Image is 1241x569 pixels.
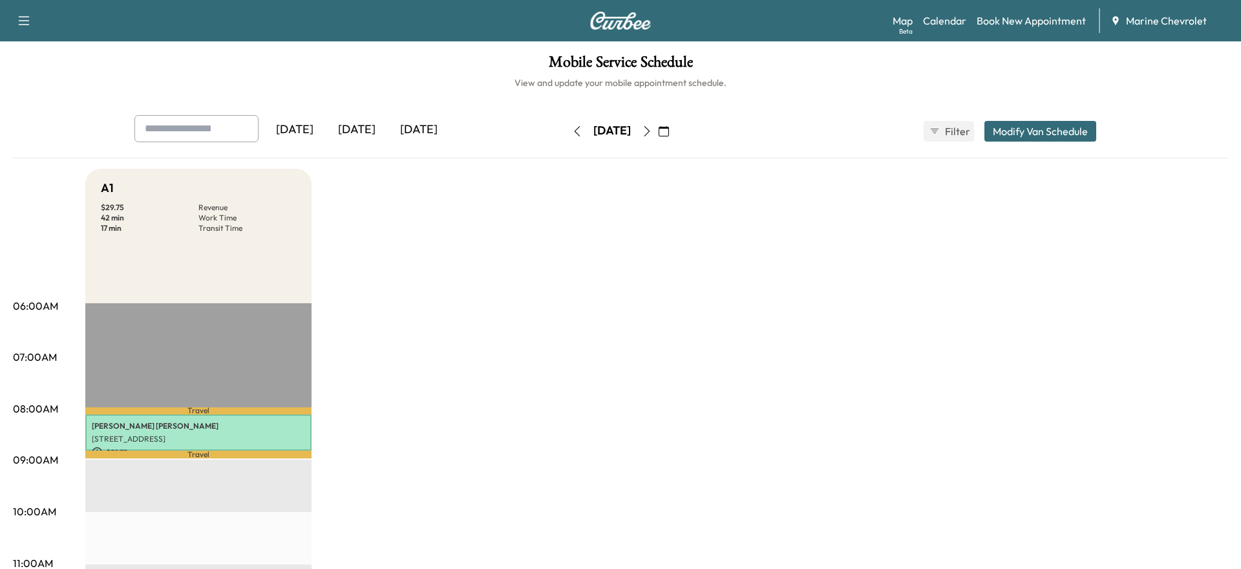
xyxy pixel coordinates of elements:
h1: Mobile Service Schedule [13,54,1228,76]
p: $ 29.75 [101,202,198,213]
p: [PERSON_NAME] [PERSON_NAME] [92,421,305,431]
p: 06:00AM [13,298,58,314]
div: [DATE] [326,115,388,145]
img: Curbee Logo [589,12,652,30]
p: Transit Time [198,223,296,233]
p: Travel [85,407,312,414]
span: Marine Chevrolet [1126,13,1207,28]
p: 17 min [101,223,198,233]
div: [DATE] [593,123,631,139]
p: [STREET_ADDRESS] [92,434,305,444]
h6: View and update your mobile appointment schedule. [13,76,1228,89]
a: Book New Appointment [977,13,1086,28]
div: Beta [899,27,913,36]
p: 10:00AM [13,504,56,519]
button: Modify Van Schedule [984,121,1096,142]
p: 42 min [101,213,198,223]
a: MapBeta [893,13,913,28]
p: $ 29.75 [92,447,305,458]
p: 08:00AM [13,401,58,416]
p: 07:00AM [13,349,57,365]
div: [DATE] [264,115,326,145]
p: Travel [85,451,312,458]
button: Filter [924,121,974,142]
div: [DATE] [388,115,450,145]
p: Work Time [198,213,296,223]
h5: A1 [101,179,114,197]
span: Filter [945,123,968,139]
a: Calendar [923,13,966,28]
p: Revenue [198,202,296,213]
p: 09:00AM [13,452,58,467]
